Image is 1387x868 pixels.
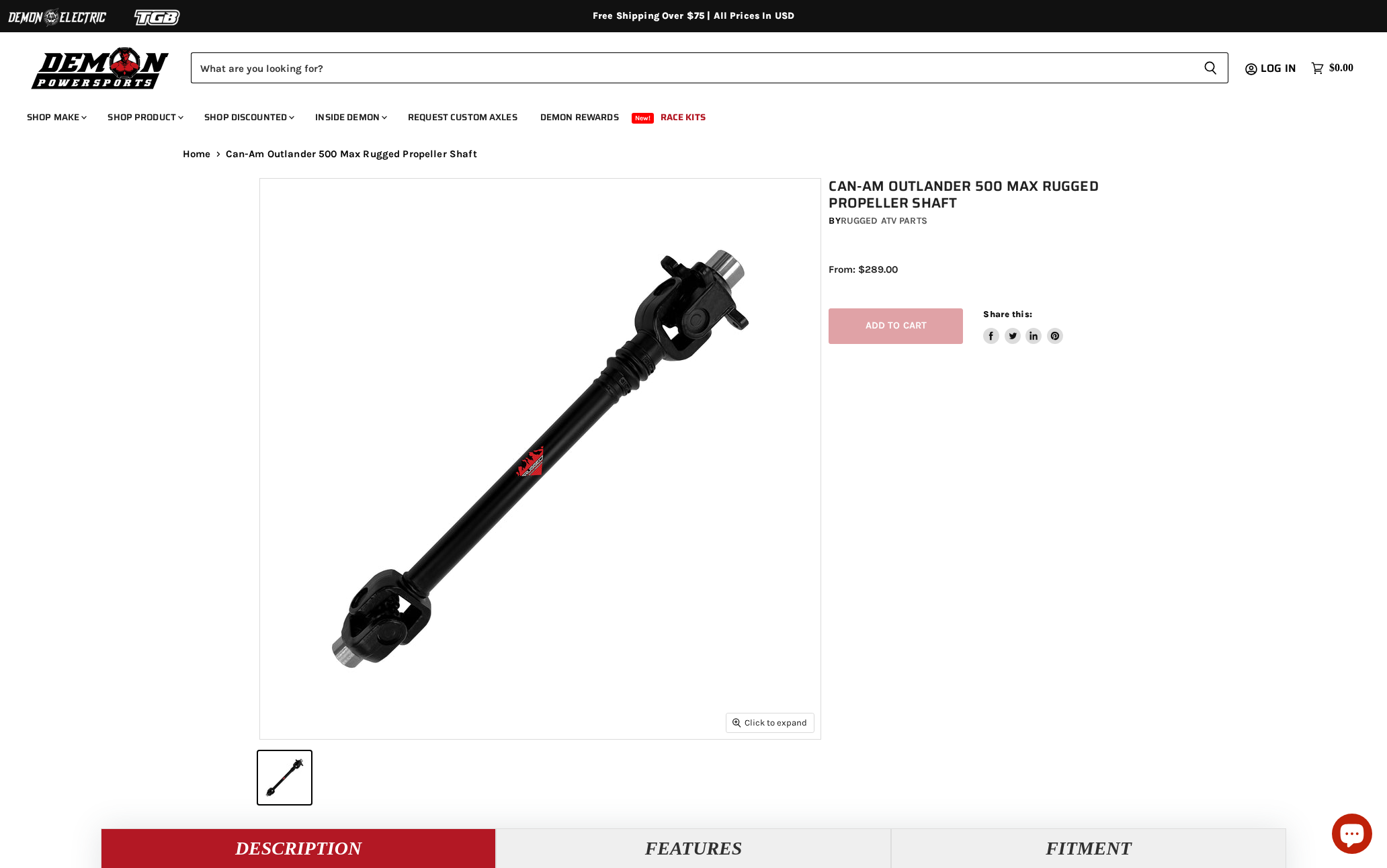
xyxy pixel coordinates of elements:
[1329,62,1353,75] span: $0.00
[17,98,1350,131] ul: Main menu
[258,751,311,804] button: IMAGE thumbnail
[183,148,211,160] a: Home
[7,5,108,30] img: Demon Electric Logo 2
[305,103,395,131] a: Inside Demon
[841,215,927,226] a: Rugged ATV Parts
[1304,58,1360,78] a: $0.00
[156,10,1231,22] div: Free Shipping Over $75 | All Prices In USD
[732,718,807,728] span: Click to expand
[650,103,716,131] a: Race Kits
[108,5,208,30] img: TGB Logo 2
[1261,60,1296,77] span: Log in
[983,308,1063,344] aside: Share this:
[260,179,821,739] img: IMAGE
[1328,814,1376,857] inbox-online-store-chat: Shopify online store chat
[97,103,192,131] a: Shop Product
[191,52,1228,83] form: Product
[226,148,477,160] span: Can-Am Outlander 500 Max Rugged Propeller Shaft
[156,148,1231,160] nav: Breadcrumbs
[191,52,1193,83] input: Search
[17,103,95,131] a: Shop Make
[1255,62,1304,75] a: Log in
[983,309,1032,319] span: Share this:
[829,263,898,275] span: From: $289.00
[829,178,1135,212] h1: Can-Am Outlander 500 Max Rugged Propeller Shaft
[194,103,302,131] a: Shop Discounted
[1193,52,1228,83] button: Search
[829,214,1135,228] div: by
[632,113,655,124] span: New!
[27,44,174,91] img: Demon Powersports
[530,103,629,131] a: Demon Rewards
[398,103,528,131] a: Request Custom Axles
[726,713,814,732] button: Click to expand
